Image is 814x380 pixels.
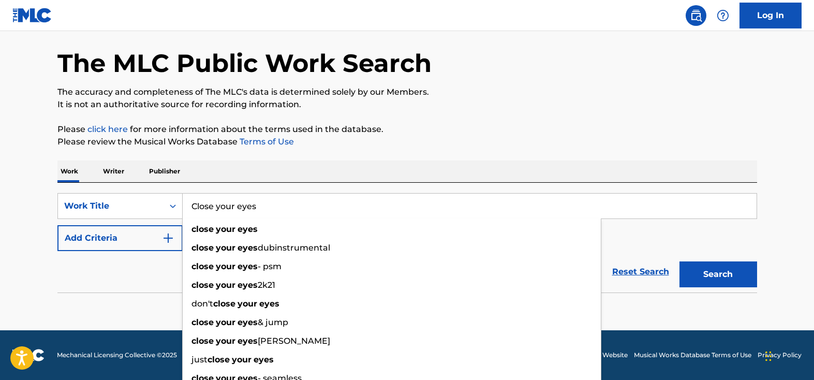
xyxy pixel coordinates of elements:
img: MLC Logo [12,8,52,23]
strong: close [191,261,214,271]
strong: your [216,243,235,253]
strong: eyes [259,299,279,309]
div: Drag [765,341,772,372]
img: help [717,9,729,22]
strong: eyes [238,224,258,234]
p: It is not an authoritative source for recording information. [57,98,757,111]
button: Search [679,261,757,287]
strong: your [232,355,251,364]
img: logo [12,349,45,361]
strong: your [216,280,235,290]
strong: eyes [238,317,258,327]
a: click here [87,124,128,134]
strong: close [191,243,214,253]
a: Log In [739,3,802,28]
p: Please review the Musical Works Database [57,136,757,148]
div: Help [713,5,733,26]
div: Work Title [64,200,157,212]
strong: close [191,317,214,327]
a: Musical Works Database Terms of Use [634,350,751,360]
strong: eyes [238,336,258,346]
strong: close [208,355,230,364]
span: [PERSON_NAME] [258,336,330,346]
strong: close [213,299,235,309]
span: just [191,355,208,364]
a: Public Search [686,5,706,26]
p: Work [57,160,81,182]
span: - psm [258,261,282,271]
a: Privacy Policy [758,350,802,360]
button: Add Criteria [57,225,183,251]
strong: close [191,280,214,290]
span: Mechanical Licensing Collective © 2025 [57,350,177,360]
form: Search Form [57,193,757,293]
strong: eyes [254,355,274,364]
a: Terms of Use [238,137,294,147]
h1: The MLC Public Work Search [57,48,432,79]
img: search [690,9,702,22]
strong: close [191,224,214,234]
span: 2k21 [258,280,275,290]
strong: close [191,336,214,346]
span: dubinstrumental [258,243,330,253]
strong: eyes [238,243,258,253]
strong: your [216,224,235,234]
a: Reset Search [607,260,674,283]
p: The accuracy and completeness of The MLC's data is determined solely by our Members. [57,86,757,98]
strong: your [216,336,235,346]
strong: eyes [238,261,258,271]
strong: your [216,317,235,327]
strong: eyes [238,280,258,290]
span: & jump [258,317,288,327]
p: Publisher [146,160,183,182]
p: Please for more information about the terms used in the database. [57,123,757,136]
strong: your [216,261,235,271]
span: don't [191,299,213,309]
strong: your [238,299,257,309]
img: 9d2ae6d4665cec9f34b9.svg [162,232,174,244]
iframe: Chat Widget [762,330,814,380]
p: Writer [100,160,127,182]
